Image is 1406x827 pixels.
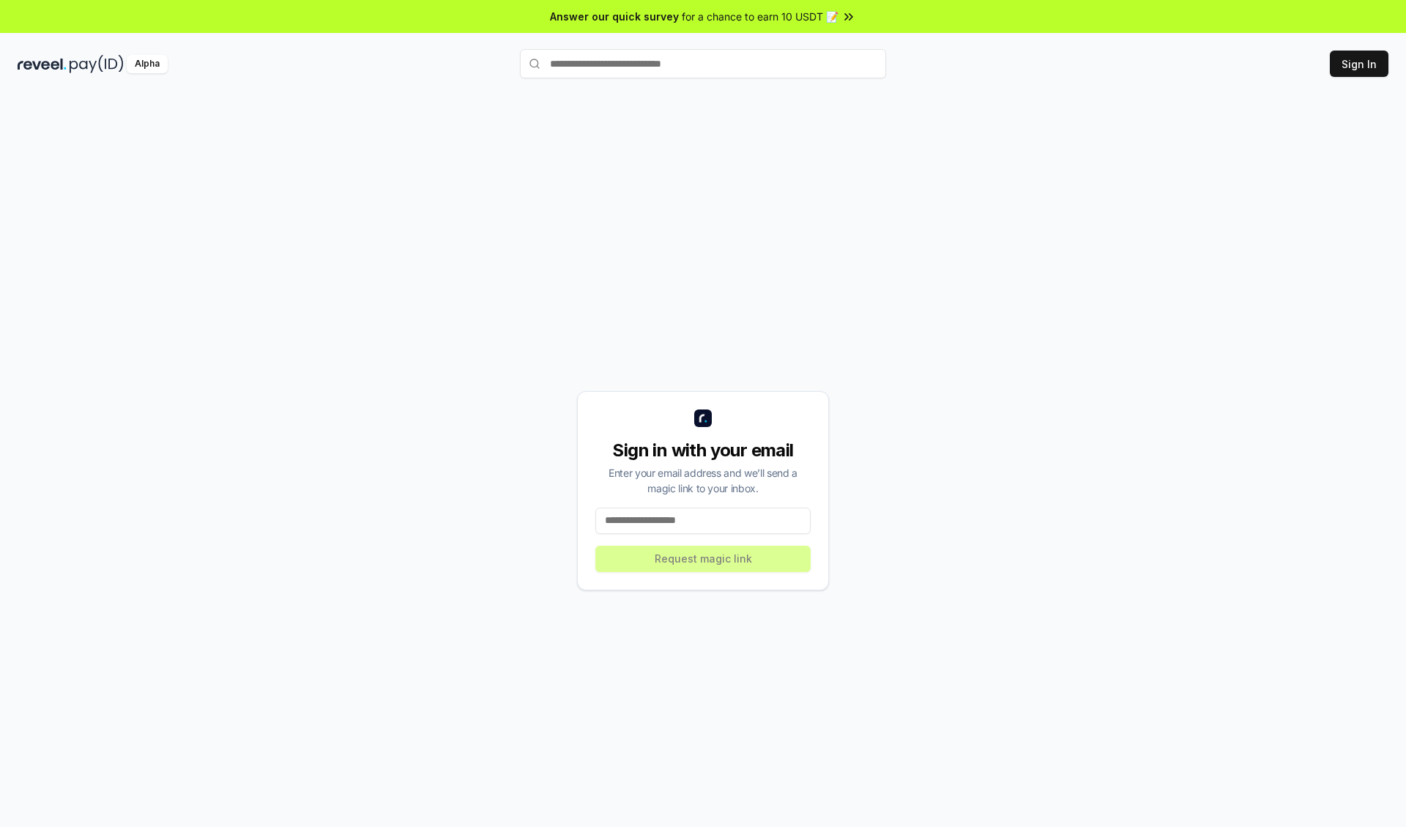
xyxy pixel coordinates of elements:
img: reveel_dark [18,55,67,73]
img: pay_id [70,55,124,73]
span: Answer our quick survey [550,9,679,24]
div: Sign in with your email [595,439,811,462]
div: Enter your email address and we’ll send a magic link to your inbox. [595,465,811,496]
button: Sign In [1330,51,1388,77]
span: for a chance to earn 10 USDT 📝 [682,9,838,24]
div: Alpha [127,55,168,73]
img: logo_small [694,409,712,427]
